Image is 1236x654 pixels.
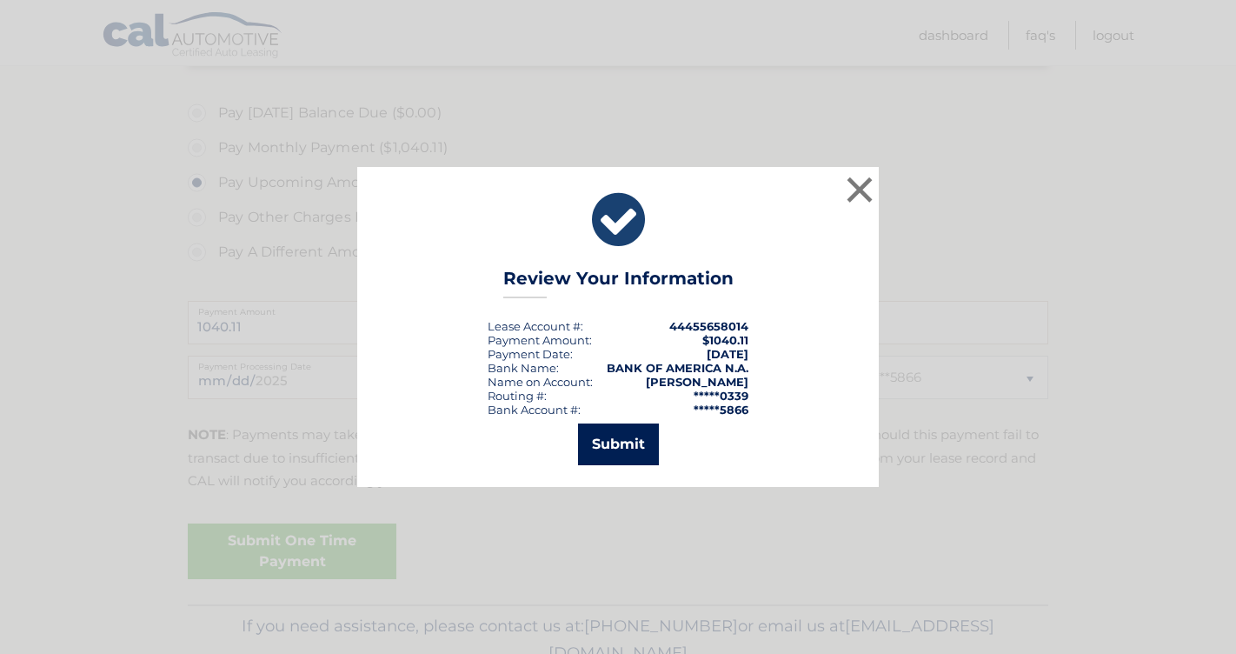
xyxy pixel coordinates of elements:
div: Routing #: [488,389,547,403]
div: : [488,347,573,361]
strong: [PERSON_NAME] [646,375,748,389]
strong: BANK OF AMERICA N.A. [607,361,748,375]
div: Payment Amount: [488,333,592,347]
div: Name on Account: [488,375,593,389]
span: $1040.11 [702,333,748,347]
div: Bank Account #: [488,403,581,417]
span: [DATE] [707,347,748,361]
button: Submit [578,424,659,465]
h3: Review Your Information [503,268,734,298]
span: Payment Date [488,347,570,361]
div: Bank Name: [488,361,559,375]
div: Lease Account #: [488,319,583,333]
button: × [842,172,877,207]
strong: 44455658014 [669,319,748,333]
